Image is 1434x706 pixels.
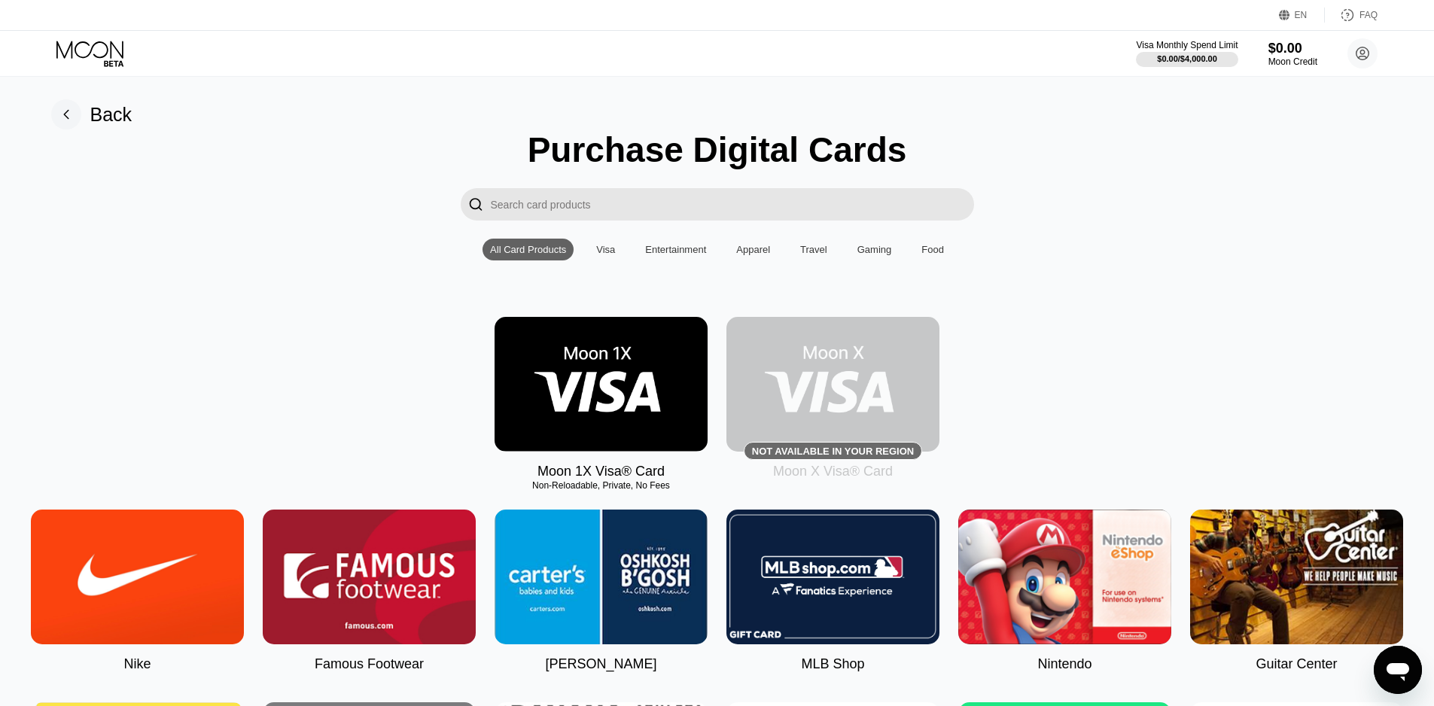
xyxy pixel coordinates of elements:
[461,188,491,221] div: 
[752,446,914,457] div: Not available in your region
[1037,656,1091,672] div: Nintendo
[1325,8,1378,23] div: FAQ
[537,464,665,479] div: Moon 1X Visa® Card
[921,244,944,255] div: Food
[315,656,424,672] div: Famous Footwear
[495,480,708,491] div: Non-Reloadable, Private, No Fees
[1359,10,1378,20] div: FAQ
[857,244,892,255] div: Gaming
[736,244,770,255] div: Apparel
[1256,656,1337,672] div: Guitar Center
[850,239,900,260] div: Gaming
[914,239,951,260] div: Food
[1268,41,1317,56] div: $0.00
[1268,56,1317,67] div: Moon Credit
[490,244,566,255] div: All Card Products
[596,244,615,255] div: Visa
[483,239,574,260] div: All Card Products
[638,239,714,260] div: Entertainment
[90,104,132,126] div: Back
[801,656,864,672] div: MLB Shop
[468,196,483,213] div: 
[1268,41,1317,67] div: $0.00Moon Credit
[123,656,151,672] div: Nike
[773,464,893,479] div: Moon X Visa® Card
[726,317,939,452] div: Not available in your region
[1157,54,1217,63] div: $0.00 / $4,000.00
[491,188,974,221] input: Search card products
[1136,40,1238,50] div: Visa Monthly Spend Limit
[545,656,656,672] div: [PERSON_NAME]
[1279,8,1325,23] div: EN
[800,244,827,255] div: Travel
[528,129,907,170] div: Purchase Digital Cards
[645,244,706,255] div: Entertainment
[793,239,835,260] div: Travel
[51,99,132,129] div: Back
[589,239,623,260] div: Visa
[1295,10,1308,20] div: EN
[1374,646,1422,694] iframe: Button to launch messaging window
[1136,40,1238,67] div: Visa Monthly Spend Limit$0.00/$4,000.00
[729,239,778,260] div: Apparel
